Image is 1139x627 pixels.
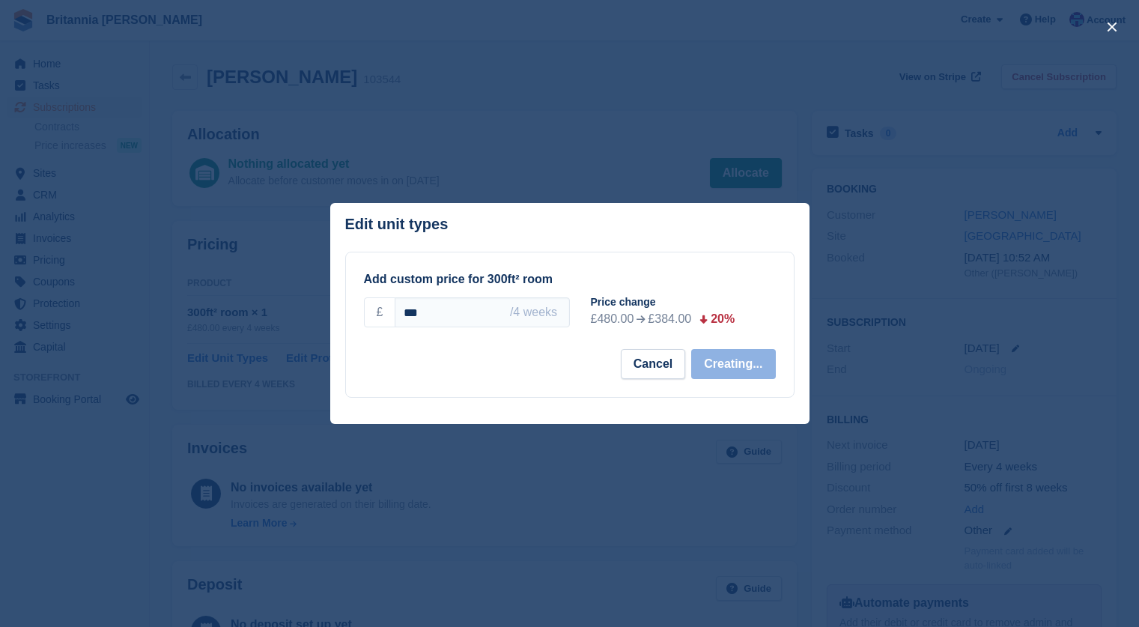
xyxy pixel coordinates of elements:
[621,349,685,379] button: Cancel
[591,294,788,310] div: Price change
[1100,15,1124,39] button: close
[711,310,735,328] div: 20%
[691,349,775,379] button: Creating...
[591,310,634,328] div: £480.00
[345,216,449,233] p: Edit unit types
[648,310,691,328] div: £384.00
[364,270,776,288] div: Add custom price for 300ft² room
